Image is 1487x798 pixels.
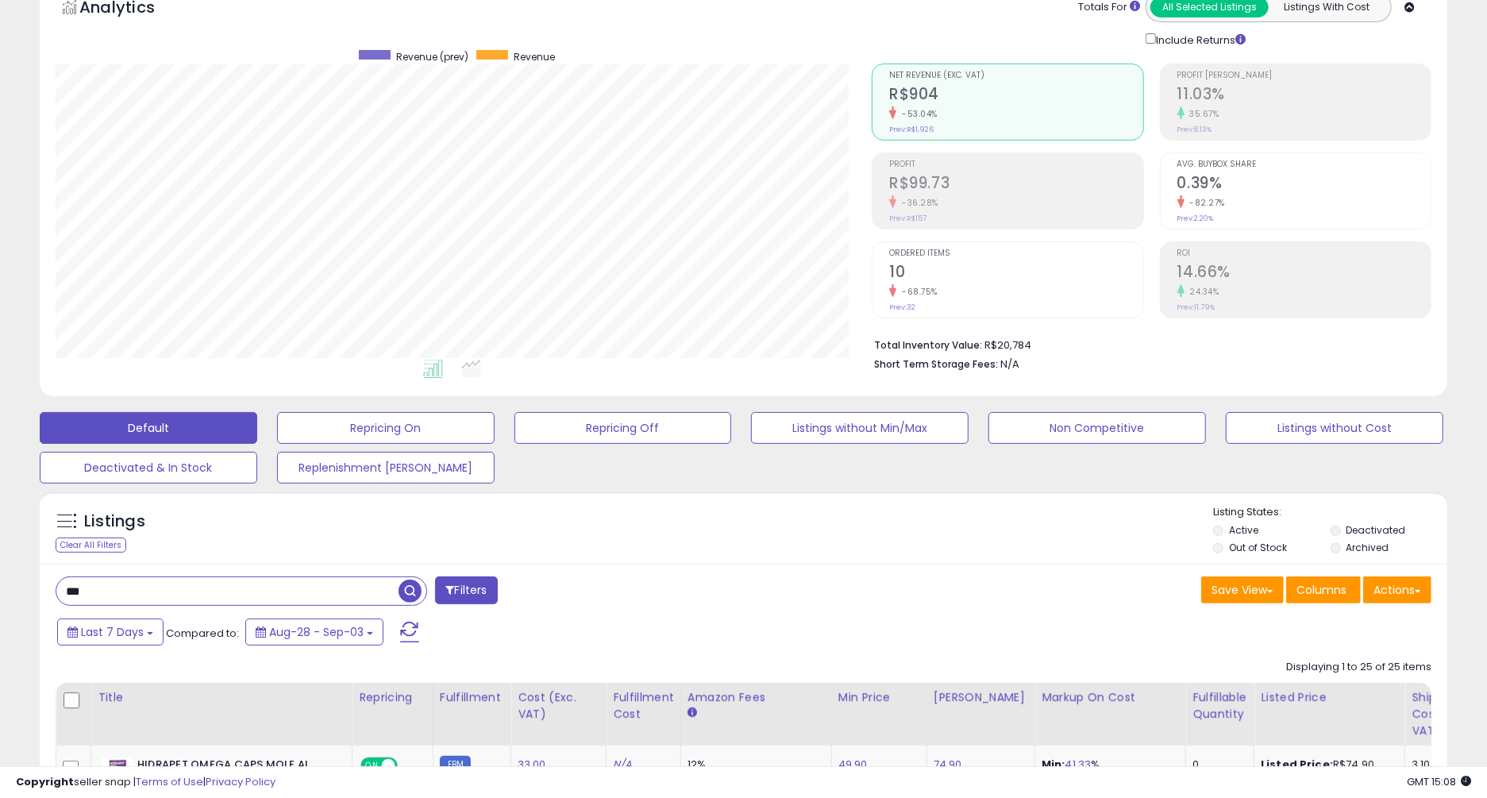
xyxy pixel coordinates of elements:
[889,303,915,312] small: Prev: 32
[98,689,345,706] div: Title
[56,538,126,553] div: Clear All Filters
[1000,357,1019,372] span: N/A
[84,511,145,533] h5: Listings
[396,50,468,64] span: Revenue (prev)
[1177,214,1214,223] small: Prev: 2.20%
[136,774,203,789] a: Terms of Use
[1042,689,1179,706] div: Markup on Cost
[889,125,934,134] small: Prev: R$1,926
[874,338,982,352] b: Total Inventory Value:
[16,774,74,789] strong: Copyright
[1229,541,1287,554] label: Out of Stock
[1177,160,1431,169] span: Avg. Buybox Share
[514,412,732,444] button: Repricing Off
[1177,174,1431,195] h2: 0.39%
[518,689,599,723] div: Cost (Exc. VAT)
[889,249,1142,258] span: Ordered Items
[1177,125,1212,134] small: Prev: 8.13%
[1177,85,1431,106] h2: 11.03%
[688,689,825,706] div: Amazon Fees
[688,706,697,720] small: Amazon Fees.
[1185,286,1219,298] small: 24.34%
[1296,582,1346,598] span: Columns
[1226,412,1443,444] button: Listings without Cost
[874,357,998,371] b: Short Term Storage Fees:
[1185,108,1219,120] small: 35.67%
[277,412,495,444] button: Repricing On
[1177,71,1431,80] span: Profit [PERSON_NAME]
[81,624,144,640] span: Last 7 Days
[1229,523,1258,537] label: Active
[874,334,1420,353] li: R$20,784
[359,689,426,706] div: Repricing
[838,689,920,706] div: Min Price
[206,774,275,789] a: Privacy Policy
[889,214,926,223] small: Prev: R$157
[16,775,275,790] div: seller snap | |
[889,263,1142,284] h2: 10
[269,624,364,640] span: Aug-28 - Sep-03
[57,619,164,646] button: Last 7 Days
[166,626,239,641] span: Compared to:
[440,689,504,706] div: Fulfillment
[1177,249,1431,258] span: ROI
[896,197,938,209] small: -36.28%
[1346,541,1389,554] label: Archived
[1407,774,1471,789] span: 2025-09-11 15:08 GMT
[1213,505,1447,520] p: Listing States:
[896,108,938,120] small: -53.04%
[896,286,938,298] small: -68.75%
[1346,523,1406,537] label: Deactivated
[435,576,497,604] button: Filters
[1134,30,1265,48] div: Include Returns
[1177,263,1431,284] h2: 14.66%
[277,452,495,484] button: Replenishment [PERSON_NAME]
[1286,576,1361,603] button: Columns
[1261,689,1398,706] div: Listed Price
[934,689,1028,706] div: [PERSON_NAME]
[889,71,1142,80] span: Net Revenue (Exc. VAT)
[40,412,257,444] button: Default
[1035,683,1186,746] th: The percentage added to the cost of goods (COGS) that forms the calculator for Min & Max prices.
[1185,197,1226,209] small: -82.27%
[514,50,555,64] span: Revenue
[245,619,383,646] button: Aug-28 - Sep-03
[1286,660,1431,675] div: Displaying 1 to 25 of 25 items
[1363,576,1431,603] button: Actions
[889,85,1142,106] h2: R$904
[613,689,674,723] div: Fulfillment Cost
[889,160,1142,169] span: Profit
[1177,303,1215,312] small: Prev: 11.79%
[988,412,1206,444] button: Non Competitive
[40,452,257,484] button: Deactivated & In Stock
[889,174,1142,195] h2: R$99.73
[751,412,969,444] button: Listings without Min/Max
[1201,576,1284,603] button: Save View
[1192,689,1247,723] div: Fulfillable Quantity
